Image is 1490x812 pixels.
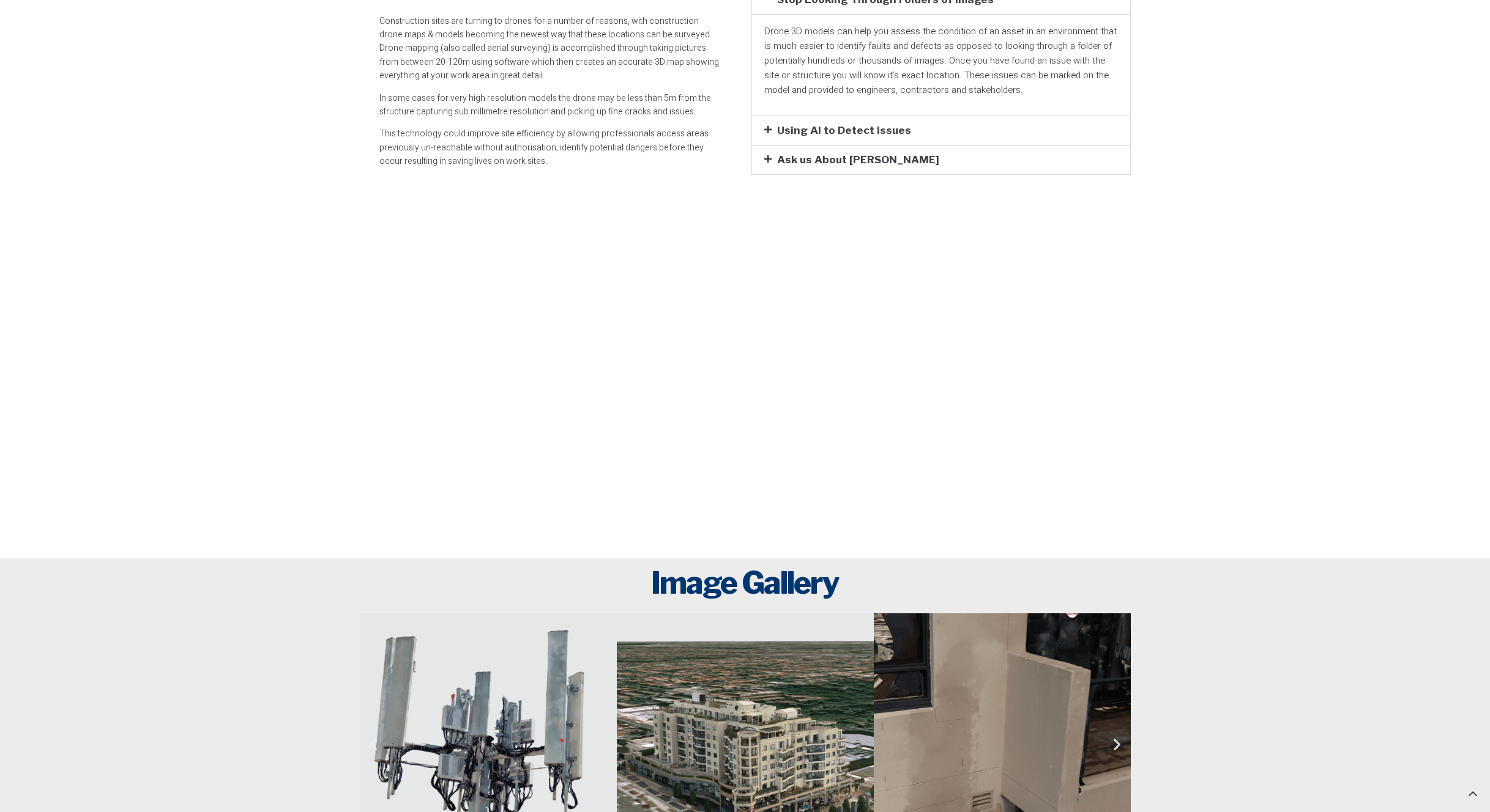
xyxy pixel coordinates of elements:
[379,127,720,168] p: This technology could improve site efficiency by allowing professionals access areas previously u...
[366,736,381,751] div: Previous slide
[1109,736,1125,751] div: Next slide
[379,15,720,83] p: Construction sites are turning to drones for a number of reasons, with construction drone maps & ...
[752,14,1130,116] div: Stop Looking Through Folders of Images
[752,146,1130,174] div: Ask us About [PERSON_NAME]
[379,92,720,119] p: In some cases for very high resolution models the drone may be less than 5m from the structure ca...
[764,24,1118,97] p: Drone 3D models can help you assess the condition of an asset in an environment that is much easi...
[777,153,939,166] a: Ask us About [PERSON_NAME]
[752,116,1130,145] div: Using AI to Detect Issues
[360,564,1131,601] h2: Image Gallery
[777,124,911,136] a: Using AI to Detect Issues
